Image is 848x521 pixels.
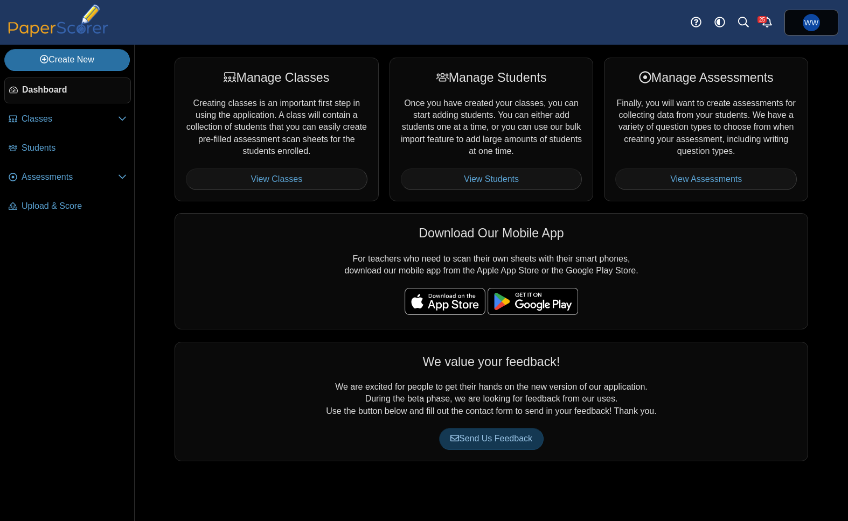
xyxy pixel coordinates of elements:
a: Assessments [4,165,131,191]
span: Classes [22,113,118,125]
div: We value your feedback! [186,353,797,370]
div: Manage Assessments [615,69,797,86]
a: Alerts [755,11,779,34]
div: Finally, you will want to create assessments for collecting data from your students. We have a va... [604,58,808,201]
div: Manage Students [401,69,582,86]
div: Once you have created your classes, you can start adding students. You can either add students on... [390,58,594,201]
div: We are excited for people to get their hands on the new version of our application. During the be... [175,342,808,461]
a: Upload & Score [4,194,131,220]
a: William Whitney [784,10,838,36]
a: View Students [401,168,582,190]
a: Classes [4,107,131,132]
a: View Assessments [615,168,797,190]
a: View Classes [186,168,367,190]
a: Create New [4,49,130,71]
div: Creating classes is an important first step in using the application. A class will contain a coll... [175,58,379,201]
a: Students [4,136,131,161]
span: William Whitney [804,19,818,26]
span: Assessments [22,171,118,183]
span: Students [22,142,127,154]
span: William Whitney [803,14,820,31]
a: Send Us Feedback [439,428,544,449]
div: For teachers who need to scan their own sheets with their smart phones, download our mobile app f... [175,213,808,329]
img: PaperScorer [4,4,112,37]
div: Manage Classes [186,69,367,86]
div: Download Our Mobile App [186,224,797,242]
a: PaperScorer [4,30,112,39]
span: Dashboard [22,84,126,96]
a: Dashboard [4,78,131,103]
img: google-play-badge.png [488,288,578,315]
img: apple-store-badge.svg [405,288,485,315]
span: Send Us Feedback [450,434,532,443]
span: Upload & Score [22,200,127,212]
